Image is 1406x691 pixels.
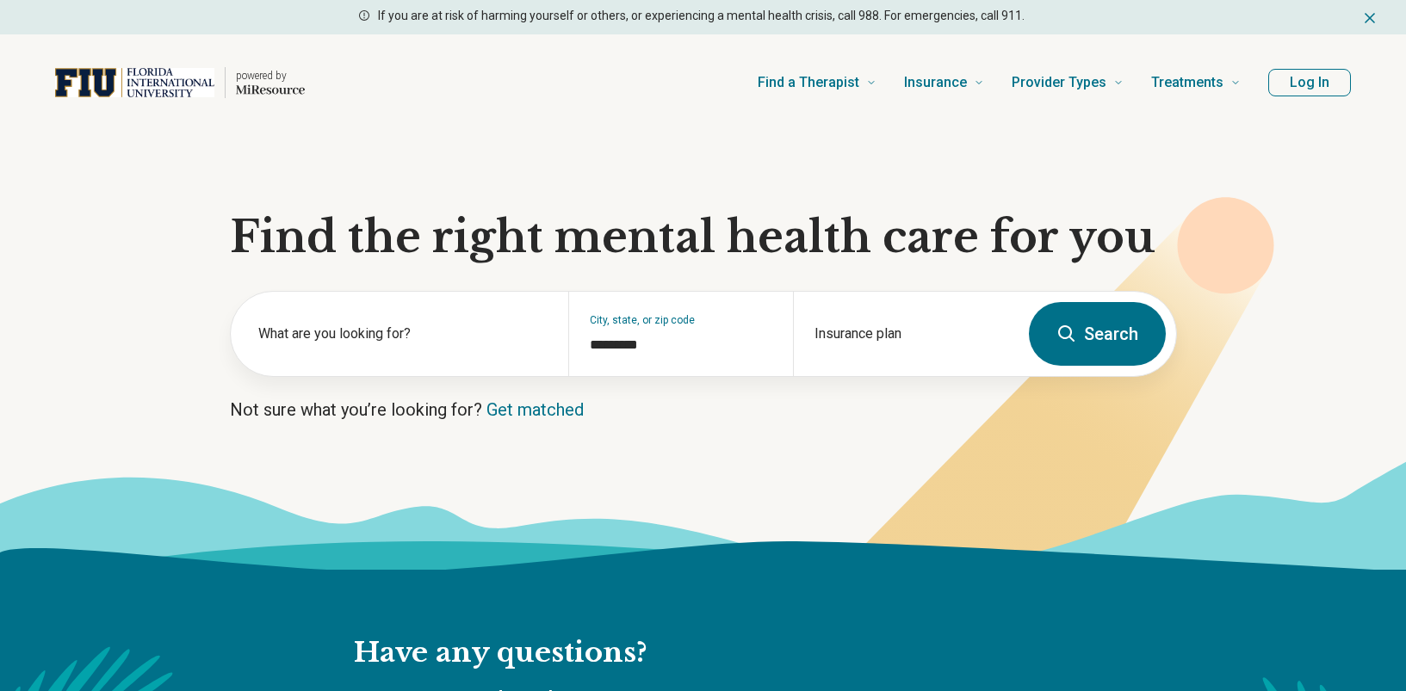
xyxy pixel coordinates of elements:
[354,635,1011,671] h2: Have any questions?
[258,324,548,344] label: What are you looking for?
[486,399,584,420] a: Get matched
[1012,71,1106,95] span: Provider Types
[758,71,859,95] span: Find a Therapist
[758,48,876,117] a: Find a Therapist
[1029,302,1166,366] button: Search
[1361,7,1378,28] button: Dismiss
[1151,71,1223,95] span: Treatments
[230,398,1177,422] p: Not sure what you’re looking for?
[904,48,984,117] a: Insurance
[55,55,305,110] a: Home page
[236,69,305,83] p: powered by
[1012,48,1124,117] a: Provider Types
[230,212,1177,263] h1: Find the right mental health care for you
[378,7,1025,25] p: If you are at risk of harming yourself or others, or experiencing a mental health crisis, call 98...
[1151,48,1241,117] a: Treatments
[904,71,967,95] span: Insurance
[1268,69,1351,96] button: Log In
